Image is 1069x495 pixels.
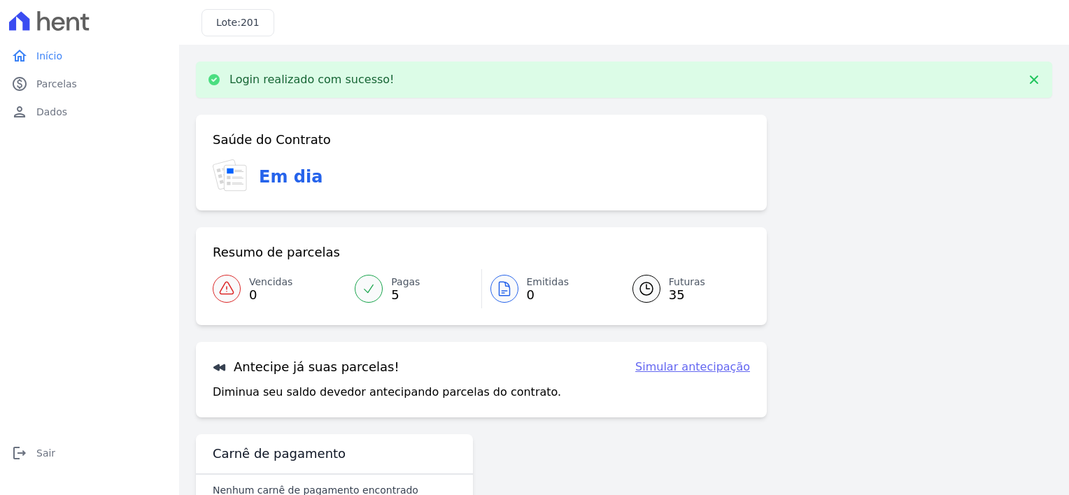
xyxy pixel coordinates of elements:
[6,98,174,126] a: personDados
[216,15,260,30] h3: Lote:
[213,269,346,308] a: Vencidas 0
[669,289,705,301] span: 35
[213,384,561,401] p: Diminua seu saldo devedor antecipando parcelas do contrato.
[213,359,399,375] h3: Antecipe já suas parcelas!
[259,164,323,189] h3: Em dia
[616,269,750,308] a: Futuras 35
[241,17,260,28] span: 201
[36,77,77,91] span: Parcelas
[36,446,55,460] span: Sair
[6,70,174,98] a: paidParcelas
[249,275,292,289] span: Vencidas
[213,131,331,148] h3: Saúde do Contrato
[669,275,705,289] span: Futuras
[635,359,750,375] a: Simular antecipação
[11,48,28,64] i: home
[11,76,28,92] i: paid
[249,289,292,301] span: 0
[36,105,67,119] span: Dados
[346,269,481,308] a: Pagas 5
[391,275,420,289] span: Pagas
[213,244,340,261] h3: Resumo de parcelas
[11,103,28,120] i: person
[11,445,28,461] i: logout
[6,42,174,70] a: homeInício
[6,439,174,467] a: logoutSair
[527,289,569,301] span: 0
[213,445,346,462] h3: Carnê de pagamento
[527,275,569,289] span: Emitidas
[229,73,395,87] p: Login realizado com sucesso!
[36,49,62,63] span: Início
[391,289,420,301] span: 5
[482,269,616,308] a: Emitidas 0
